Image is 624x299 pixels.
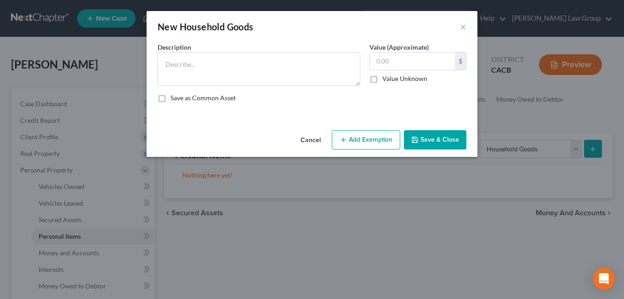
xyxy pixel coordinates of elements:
input: 0.00 [370,52,455,70]
button: Cancel [293,131,328,149]
button: Add Exemption [332,130,400,149]
div: Open Intercom Messenger [593,268,615,290]
label: Value Unknown [382,74,427,83]
button: × [460,21,466,32]
label: Save as Common Asset [170,93,236,103]
div: $ [455,52,466,70]
label: Value (Approximate) [369,42,429,52]
div: New Household Goods [158,20,254,33]
button: Save & Close [404,130,466,149]
span: Description [158,43,191,51]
